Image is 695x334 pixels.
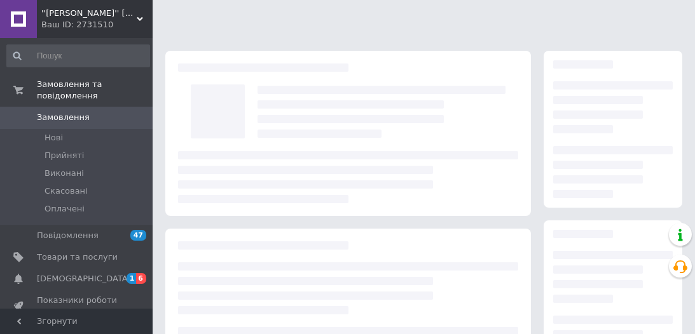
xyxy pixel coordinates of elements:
span: 1 [127,273,137,284]
div: Ваш ID: 2731510 [41,19,153,30]
span: Показники роботи компанії [37,295,118,317]
span: Замовлення та повідомлення [37,79,153,102]
span: 6 [136,273,146,284]
span: Нові [45,132,63,144]
span: Замовлення [37,112,90,123]
span: [DEMOGRAPHIC_DATA] [37,273,131,284]
span: Товари та послуги [37,251,118,263]
span: ''Тимофій'' християнський інтернет-магазин [41,8,137,19]
span: Повідомлення [37,230,99,241]
span: Прийняті [45,150,84,161]
span: Оплачені [45,203,85,215]
span: Виконані [45,168,84,179]
span: 47 [130,230,146,241]
span: Скасовані [45,185,88,197]
input: Пошук [6,44,150,67]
